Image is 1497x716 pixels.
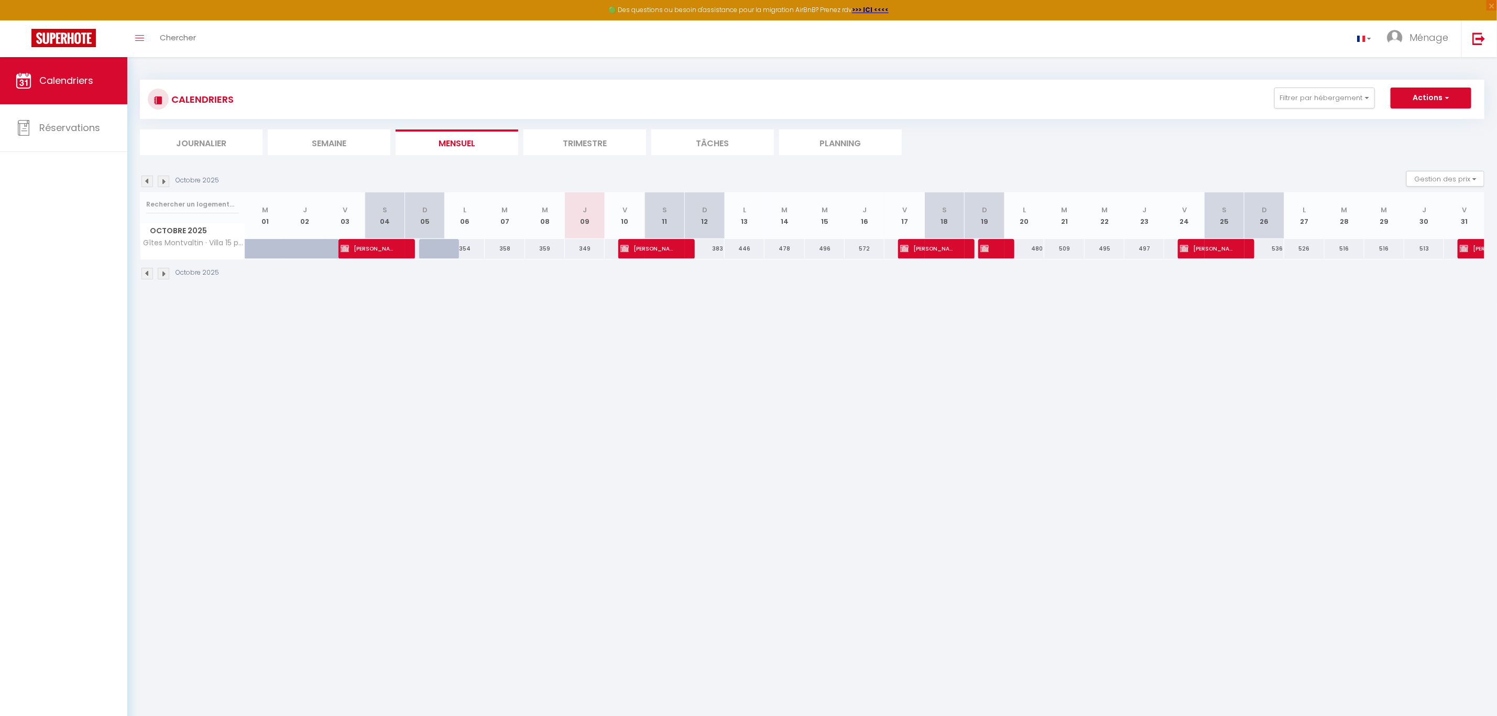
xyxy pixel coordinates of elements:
th: 10 [605,192,644,239]
span: [PERSON_NAME] [900,238,953,258]
div: 497 [1124,239,1164,258]
abbr: M [262,205,268,215]
div: 480 [1004,239,1044,258]
abbr: V [343,205,347,215]
div: 572 [845,239,884,258]
a: >>> ICI <<<< [852,5,889,14]
abbr: V [1182,205,1187,215]
th: 16 [845,192,884,239]
span: Ménage [1409,31,1448,44]
th: 24 [1164,192,1204,239]
div: 536 [1244,239,1284,258]
th: 17 [884,192,924,239]
a: Chercher [152,20,204,57]
abbr: M [1381,205,1387,215]
div: 354 [445,239,485,258]
th: 23 [1124,192,1164,239]
div: 349 [565,239,605,258]
img: ... [1387,30,1403,46]
img: Super Booking [31,29,96,47]
th: 13 [725,192,764,239]
div: 509 [1044,239,1084,258]
th: 26 [1244,192,1284,239]
abbr: S [662,205,667,215]
span: Gîtes Montvaltin · Villa 15 personnes & jardin [142,239,247,247]
p: Octobre 2025 [176,176,219,186]
abbr: L [743,205,746,215]
button: Actions [1391,88,1471,109]
div: 516 [1325,239,1364,258]
th: 14 [764,192,804,239]
img: logout [1472,32,1485,45]
abbr: J [583,205,587,215]
span: Réservations [39,121,100,134]
span: bloquée pour Prestataire de ménage [980,238,993,258]
li: Semaine [268,129,390,155]
div: 359 [525,239,565,258]
div: 516 [1364,239,1404,258]
a: ... Ménage [1379,20,1461,57]
div: 513 [1404,239,1444,258]
abbr: M [1101,205,1108,215]
th: 27 [1284,192,1324,239]
th: 02 [285,192,325,239]
div: 358 [485,239,525,258]
th: 22 [1085,192,1124,239]
abbr: L [463,205,466,215]
abbr: J [862,205,867,215]
th: 31 [1444,192,1484,239]
th: 05 [405,192,445,239]
th: 07 [485,192,525,239]
input: Rechercher un logement... [146,195,239,214]
div: 478 [764,239,804,258]
abbr: M [822,205,828,215]
th: 03 [325,192,365,239]
span: Calendriers [39,74,93,87]
abbr: S [942,205,947,215]
th: 19 [965,192,1004,239]
abbr: S [1222,205,1227,215]
li: Mensuel [396,129,518,155]
button: Gestion des prix [1406,171,1484,187]
span: Octobre 2025 [140,223,245,238]
abbr: J [303,205,307,215]
th: 18 [925,192,965,239]
span: [PERSON_NAME] [620,238,673,258]
p: Octobre 2025 [176,268,219,278]
abbr: J [1142,205,1146,215]
th: 21 [1044,192,1084,239]
th: 08 [525,192,565,239]
abbr: S [383,205,387,215]
abbr: M [501,205,508,215]
abbr: D [702,205,707,215]
th: 12 [685,192,725,239]
button: Filtrer par hébergement [1274,88,1375,109]
th: 20 [1004,192,1044,239]
th: 15 [805,192,845,239]
div: 496 [805,239,845,258]
abbr: V [1462,205,1467,215]
abbr: M [542,205,548,215]
span: [PERSON_NAME] [341,238,394,258]
abbr: J [1422,205,1426,215]
abbr: M [1062,205,1068,215]
th: 06 [445,192,485,239]
abbr: V [902,205,907,215]
th: 30 [1404,192,1444,239]
abbr: L [1023,205,1026,215]
li: Journalier [140,129,263,155]
div: 526 [1284,239,1324,258]
th: 04 [365,192,405,239]
li: Tâches [651,129,774,155]
abbr: L [1303,205,1306,215]
th: 11 [644,192,684,239]
span: Chercher [160,32,196,43]
th: 25 [1205,192,1244,239]
abbr: M [1341,205,1348,215]
th: 28 [1325,192,1364,239]
abbr: M [782,205,788,215]
div: 495 [1085,239,1124,258]
th: 29 [1364,192,1404,239]
span: [PERSON_NAME] [1180,238,1233,258]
